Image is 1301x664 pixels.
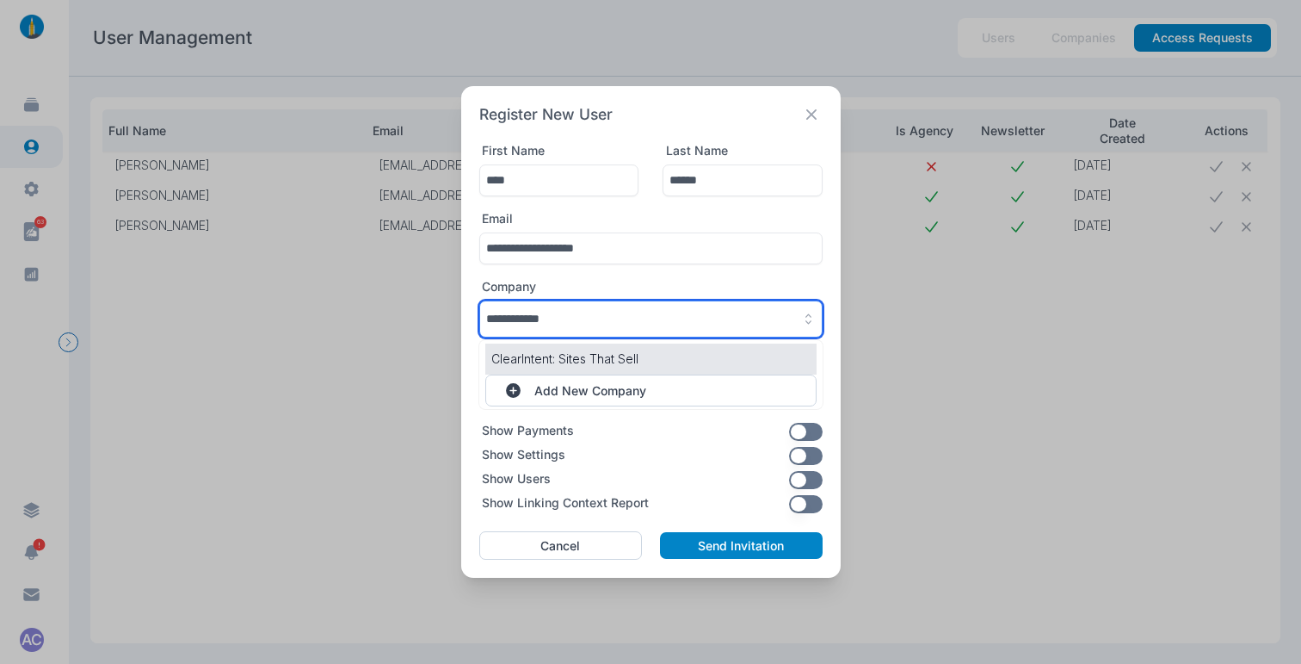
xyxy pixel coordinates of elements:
button: Add New Company [485,375,817,406]
label: Last Name [666,143,728,158]
p: ClearIntent: Sites That Sell [491,350,811,368]
label: Show Linking Context Report [482,495,649,513]
label: Company [482,279,823,295]
h2: Register New User [479,104,613,126]
label: Show Users [482,471,551,489]
label: Email [482,211,513,227]
label: Show Payments [482,423,574,441]
label: First Name [482,143,545,158]
label: Show Settings [482,447,565,465]
button: Cancel [479,531,643,561]
button: Send Invitation [660,532,822,560]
